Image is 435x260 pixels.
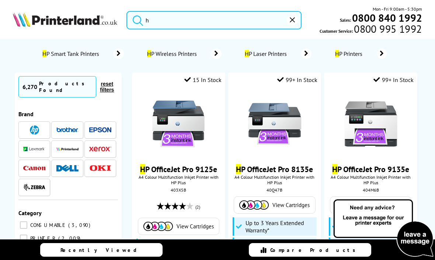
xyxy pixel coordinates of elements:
[20,221,27,229] input: CONSUMABLE 3,090
[146,49,222,59] a: HP Wireless Printers
[277,76,317,83] div: 99+ In Stock
[41,49,124,59] a: HP Smart Tank Printers
[373,76,414,83] div: 99+ In Stock
[18,110,34,118] span: Brand
[23,166,45,171] img: Canon
[373,6,422,13] span: Mon - Fri 9:00am - 5:30pm
[136,174,222,185] span: A4 Colour Multifunction Inkjet Printer with HP Plus
[13,12,117,28] a: Printerland Logo
[58,235,82,242] span: 2,009
[234,187,316,193] div: 40Q47B
[140,164,145,174] mark: H
[60,247,144,253] span: Recently Viewed
[236,164,313,174] a: HP OfficeJet Pro 8135e
[246,219,315,234] span: Up to 3 Years Extended Warranty*
[332,164,409,174] a: HP OfficeJet Pro 9135e
[23,184,45,191] img: Zebra
[39,80,92,93] div: Products Found
[89,127,111,133] img: Epson
[352,11,422,25] b: 0800 840 1992
[40,243,163,257] a: Recently Viewed
[184,76,222,83] div: 15 In Stock
[18,209,42,217] span: Category
[332,164,337,174] mark: H
[41,50,102,57] span: P Smart Tank Printers
[143,222,173,231] img: Cartridges
[232,174,318,185] span: A4 Colour Multifunction Inkjet Printer with HP Plus
[238,200,311,210] a: View Cartridges
[343,96,399,152] img: hp-officejet-pro-9135e-front-new-small.jpg
[126,11,302,29] input: Search
[270,247,359,253] span: Compare Products
[13,12,117,27] img: Printerland Logo
[28,222,67,228] span: CONSUMABLE
[142,222,215,231] a: View Cartridges
[20,235,27,242] input: PRINTER 2,009
[89,146,111,152] img: Xerox
[272,202,310,209] span: View Cartridges
[335,50,339,57] mark: H
[332,198,435,259] img: Open Live Chat window
[140,164,217,174] a: HP OfficeJet Pro 9125e
[23,147,45,151] img: Lexmark
[147,50,151,57] mark: H
[68,222,92,228] span: 3,090
[334,50,366,57] span: P Printers
[151,96,206,152] img: hp-officejet-pro-9125e-front-new-small.jpg
[28,235,58,242] span: PRINTER
[244,49,312,59] a: HP Laser Printers
[56,127,79,132] img: Brother
[247,96,302,152] img: hp-8135e-front-new-small.jpg
[334,49,387,59] a: HP Printers
[351,14,422,21] a: 0800 840 1992
[353,25,422,32] span: 0800 995 1992
[330,187,412,193] div: 404M6B
[146,50,200,57] span: P Wireless Printers
[22,83,37,90] span: 6,270
[239,200,269,210] img: Cartridges
[89,165,111,171] img: OKI
[245,50,249,57] mark: H
[177,223,214,230] span: View Cartridges
[138,187,220,193] div: 403X5B
[56,165,79,172] img: Dell
[96,81,118,93] button: reset filters
[320,25,422,35] span: Customer Service:
[328,174,414,185] span: A4 Colour Multifunction Inkjet Printer with HP Plus
[195,200,200,214] span: (2)
[30,125,39,135] img: HP
[244,50,290,57] span: P Laser Printers
[42,50,46,57] mark: H
[249,243,371,257] a: Compare Products
[56,147,79,151] img: Printerland
[340,17,351,24] span: Sales:
[236,164,241,174] mark: H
